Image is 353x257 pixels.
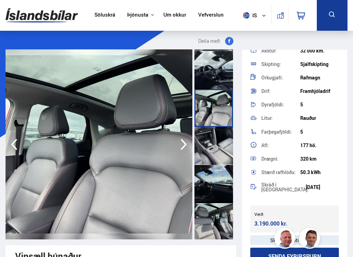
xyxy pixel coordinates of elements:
a: Vefverslun [198,12,224,19]
a: Um okkur [163,12,186,19]
div: 320 km [300,156,339,162]
img: 3533944.jpeg [6,49,192,239]
div: 32 000 km. [300,48,339,54]
img: svg+xml;base64,PHN2ZyB4bWxucz0iaHR0cDovL3d3dy53My5vcmcvMjAwMC9zdmciIHdpZHRoPSI1MTIiIGhlaWdodD0iNT... [243,12,250,19]
div: Stærð rafhlöðu: [261,170,300,175]
div: Skoðar skipti á ódýrari [250,235,339,245]
div: 177 hö. [300,143,339,148]
div: Rauður [300,115,339,121]
img: siFngHWaQ9KaOqBr.png [275,229,296,250]
div: 3.190.000 kr. [254,219,292,228]
div: Verð: [254,212,295,217]
button: is [240,5,271,26]
div: Skipting: [261,62,300,67]
a: Söluskrá [94,12,115,19]
img: FbJEzSuNWCJXmdc-.webp [300,229,321,250]
div: Rafmagn [300,75,339,80]
button: Open LiveChat chat widget [6,3,26,23]
div: Framhjóladrif [300,88,339,94]
div: 5 [300,102,339,107]
img: G0Ugv5HjCgRt.svg [6,4,78,27]
div: Litur: [261,116,300,121]
div: Dyrafjöldi: [261,102,300,107]
div: Akstur: [261,48,300,53]
button: Þjónusta [127,12,148,18]
div: Orkugjafi: [261,75,300,80]
span: Deila með: [198,37,221,45]
div: Drægni: [261,156,300,161]
div: Drif: [261,89,300,94]
div: Afl: [261,143,300,148]
div: 5 [300,129,339,135]
div: 50.3 kWh [300,170,339,175]
div: Sjálfskipting [300,61,339,67]
div: [DATE] [306,184,339,190]
span: is [240,12,258,19]
button: Deila með: [191,37,236,45]
div: Skráð í [GEOGRAPHIC_DATA]: [261,182,306,192]
div: Farþegafjöldi: [261,130,300,134]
